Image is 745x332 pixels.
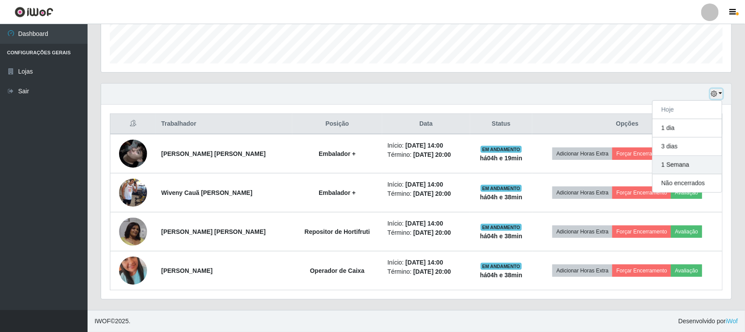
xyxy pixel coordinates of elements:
span: EM ANDAMENTO [481,146,522,153]
button: Adicionar Horas Extra [552,187,612,199]
button: 1 Semana [653,156,722,174]
li: Término: [387,228,465,237]
th: Trabalhador [156,114,292,134]
strong: Embalador + [319,150,355,157]
strong: Operador de Caixa [310,267,365,274]
button: Avaliação [671,226,702,238]
strong: [PERSON_NAME] [PERSON_NAME] [161,228,266,235]
th: Opções [532,114,722,134]
span: IWOF [95,318,111,325]
li: Início: [387,258,465,267]
img: 1755875001367.jpeg [119,246,147,296]
button: Adicionar Horas Extra [552,148,612,160]
li: Início: [387,180,465,189]
li: Início: [387,219,465,228]
strong: Repositor de Hortifruti [305,228,370,235]
span: Desenvolvido por [678,317,738,326]
a: iWof [726,318,738,325]
time: [DATE] 20:00 [413,268,451,275]
li: Início: [387,141,465,150]
strong: há 04 h e 38 min [480,272,523,279]
button: Avaliação [671,187,702,199]
img: 1750963256706.jpeg [119,129,147,179]
th: Posição [292,114,382,134]
button: Forçar Encerramento [612,148,671,160]
th: Status [470,114,533,134]
strong: há 04 h e 19 min [480,155,523,162]
th: Data [382,114,470,134]
time: [DATE] 20:00 [413,190,451,197]
button: Forçar Encerramento [612,265,671,277]
span: EM ANDAMENTO [481,263,522,270]
li: Término: [387,189,465,198]
li: Término: [387,267,465,276]
time: [DATE] 20:00 [413,229,451,236]
button: 1 dia [653,119,722,138]
time: [DATE] 14:00 [405,259,443,266]
time: [DATE] 14:00 [405,181,443,188]
button: 3 dias [653,138,722,156]
span: EM ANDAMENTO [481,185,522,192]
strong: há 04 h e 38 min [480,194,523,201]
img: 1755965630381.jpeg [119,218,147,246]
time: [DATE] 14:00 [405,220,443,227]
li: Término: [387,150,465,159]
button: Hoje [653,101,722,119]
button: Forçar Encerramento [612,226,671,238]
strong: [PERSON_NAME] [PERSON_NAME] [161,150,266,157]
strong: [PERSON_NAME] [161,267,212,274]
span: EM ANDAMENTO [481,224,522,231]
strong: há 04 h e 38 min [480,233,523,240]
button: Não encerrados [653,174,722,192]
button: Forçar Encerramento [612,187,671,199]
button: Avaliação [671,265,702,277]
strong: Wiveny Cauã [PERSON_NAME] [161,189,252,196]
button: Adicionar Horas Extra [552,226,612,238]
strong: Embalador + [319,189,355,196]
time: [DATE] 20:00 [413,151,451,158]
span: © 2025 . [95,317,130,326]
img: 1755554468371.jpeg [119,168,147,218]
time: [DATE] 14:00 [405,142,443,149]
button: Adicionar Horas Extra [552,265,612,277]
img: CoreUI Logo [14,7,53,18]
